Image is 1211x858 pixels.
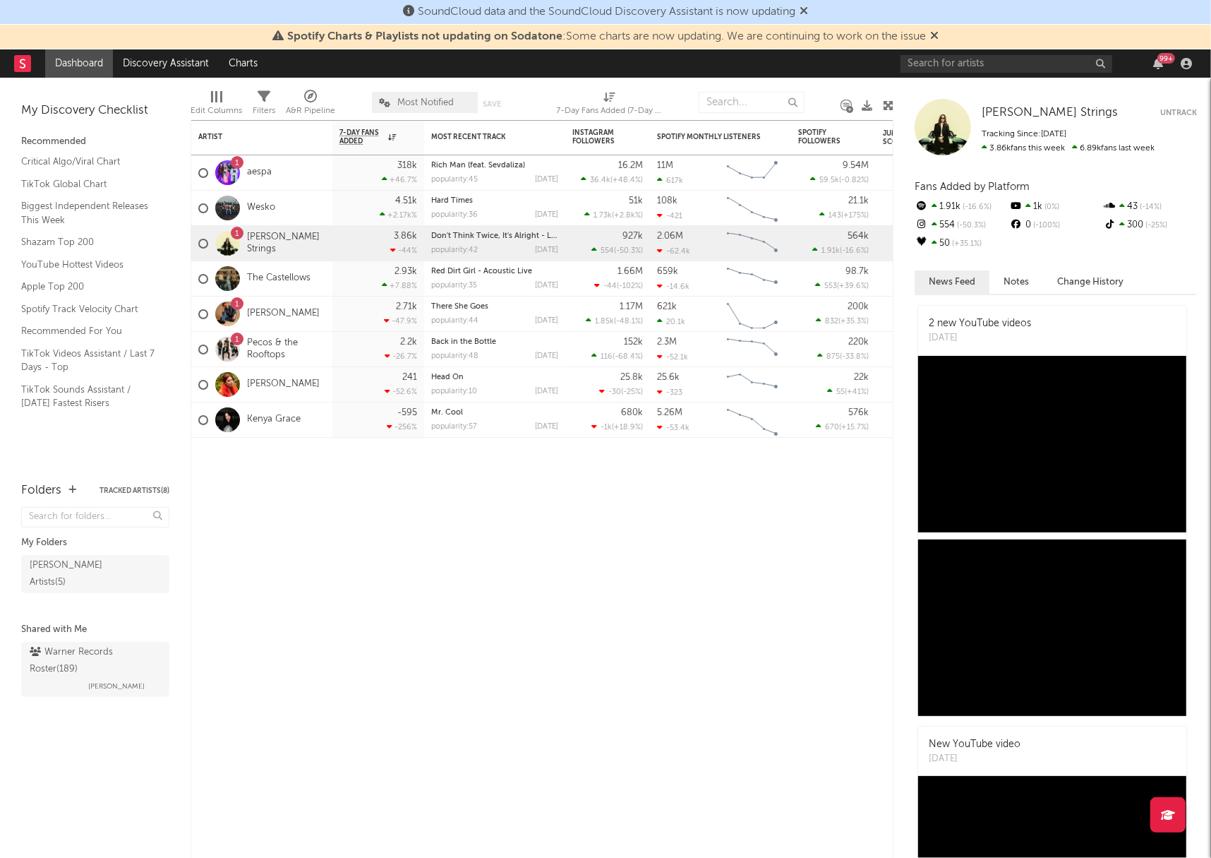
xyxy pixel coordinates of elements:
[841,424,867,431] span: +15.7 %
[608,388,621,396] span: -30
[915,234,1008,253] div: 50
[21,555,169,593] a: [PERSON_NAME] Artists(5)
[915,181,1030,192] span: Fans Added by Platform
[848,232,869,241] div: 564k
[591,422,643,431] div: ( )
[883,306,939,323] div: 64.6
[798,129,848,145] div: Spotify Followers
[21,154,155,169] a: Critical Algo/Viral Chart
[989,270,1043,294] button: Notes
[253,85,275,126] div: Filters
[431,388,477,395] div: popularity: 10
[431,268,532,275] a: Red Dirt Girl - Acoustic Live
[960,203,992,211] span: -16.6 %
[21,382,155,411] a: TikTok Sounds Assistant / [DATE] Fastest Risers
[402,373,417,382] div: 241
[247,414,301,426] a: Kenya Grace
[657,352,688,362] div: -52.1k
[594,281,643,290] div: ( )
[45,49,113,78] a: Dashboard
[535,282,558,290] div: [DATE]
[21,133,169,150] div: Recommended
[616,318,641,326] span: -48.1 %
[431,409,558,417] div: Mr. Cool
[721,191,784,226] svg: Chart title
[1043,270,1138,294] button: Change History
[657,302,677,311] div: 621k
[431,423,477,431] div: popularity: 57
[30,557,129,591] div: [PERSON_NAME] Artists ( 5 )
[591,352,643,361] div: ( )
[827,387,869,396] div: ( )
[824,282,837,290] span: 553
[825,318,838,326] span: 832
[883,165,939,181] div: 60.5
[614,212,641,220] span: +2.8k %
[30,644,157,678] div: Warner Records Roster ( 189 )
[915,270,989,294] button: News Feed
[535,388,558,395] div: [DATE]
[657,338,677,347] div: 2.3M
[929,752,1020,766] div: [DATE]
[591,246,643,255] div: ( )
[21,302,155,317] a: Spotify Track Velocity Chart
[629,196,643,205] div: 51k
[395,196,417,205] div: 4.51k
[915,198,1008,216] div: 1.91k
[623,388,641,396] span: -25 %
[1157,53,1175,64] div: 99 +
[613,177,641,184] span: +48.4 %
[847,388,867,396] span: +41 %
[21,234,155,250] a: Shazam Top 200
[982,144,1065,153] span: 3.86k fans this week
[845,267,869,276] div: 98.7k
[657,388,682,397] div: -323
[21,257,155,273] a: YouTube Hottest Videos
[721,226,784,261] svg: Chart title
[816,422,869,431] div: ( )
[615,353,641,361] span: -68.4 %
[21,621,169,638] div: Shared with Me
[821,247,840,255] span: 1.91k
[557,85,663,126] div: 7-Day Fans Added (7-Day Fans Added)
[657,176,683,185] div: 617k
[253,102,275,119] div: Filters
[601,424,612,431] span: -1k
[247,167,272,179] a: aespa
[431,374,464,381] a: Head On
[88,678,145,695] span: [PERSON_NAME]
[815,281,869,290] div: ( )
[721,297,784,332] svg: Chart title
[618,161,643,170] div: 16.2M
[21,482,61,499] div: Folders
[721,261,784,297] svg: Chart title
[21,323,155,339] a: Recommended For You
[982,144,1155,153] span: 6.89k fans last week
[617,267,643,276] div: 1.66M
[817,352,869,361] div: ( )
[854,373,869,382] div: 22k
[431,232,558,240] div: Don't Think Twice, It's Alright - Live At The American Legion Post 82
[883,235,939,252] div: 57.8
[601,247,614,255] span: 554
[848,302,869,311] div: 200k
[431,409,463,417] a: Mr. Cool
[800,6,808,18] span: Dismiss
[21,177,155,192] a: TikTok Global Chart
[100,487,169,494] button: Tracked Artists(8)
[1160,106,1197,120] button: Untrack
[1144,222,1168,230] span: -25 %
[829,212,841,220] span: 143
[535,246,558,254] div: [DATE]
[982,106,1118,120] a: [PERSON_NAME] Strings
[586,316,643,326] div: ( )
[286,102,335,119] div: A&R Pipeline
[619,282,641,290] span: -102 %
[431,211,478,219] div: popularity: 36
[982,130,1066,138] span: Tracking Since: [DATE]
[594,212,612,220] span: 1.73k
[535,317,558,325] div: [DATE]
[657,282,689,291] div: -14.6k
[431,162,558,169] div: Rich Man (feat. Sevdaliza)
[1153,58,1163,69] button: 99+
